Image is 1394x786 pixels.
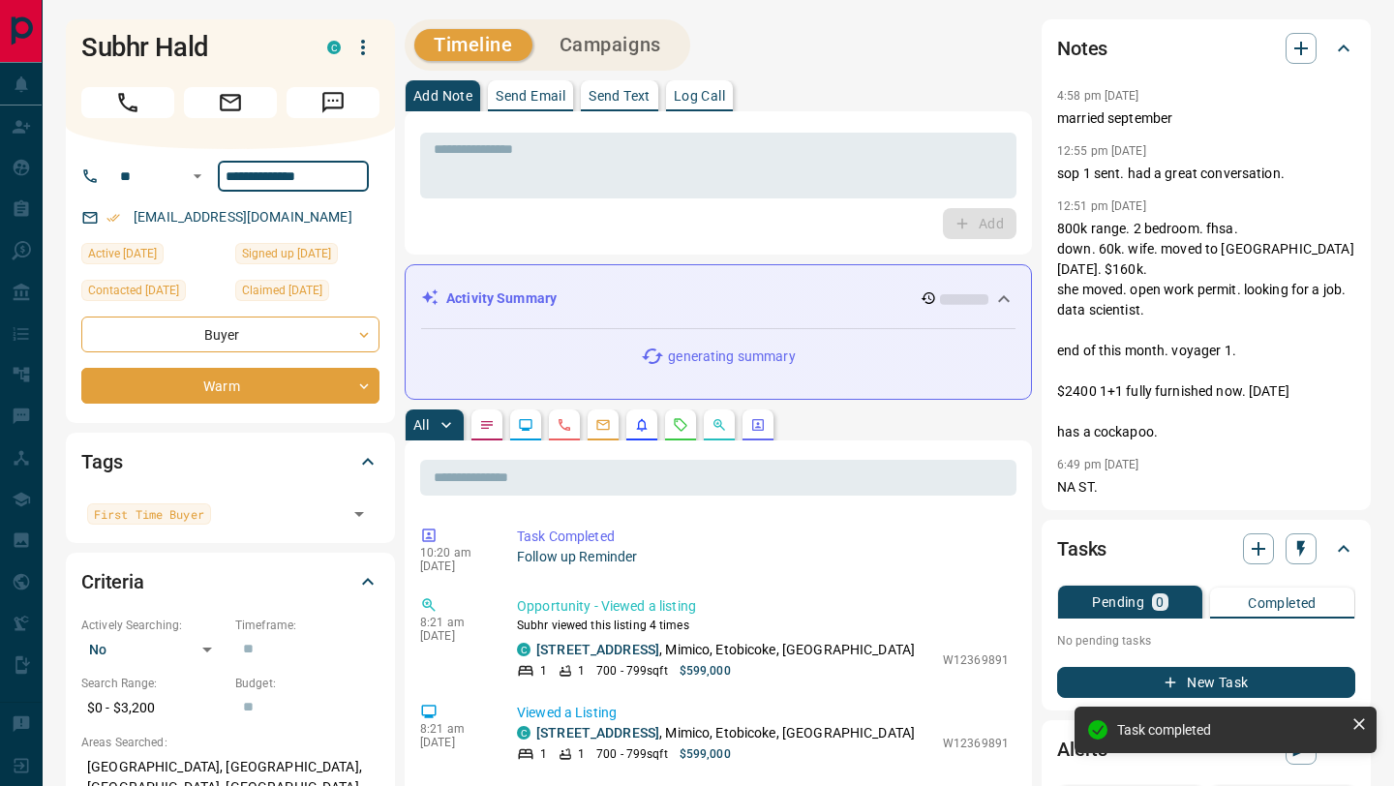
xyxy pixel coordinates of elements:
p: Budget: [235,675,379,692]
div: Criteria [81,559,379,605]
p: Add Note [413,89,472,103]
div: Tasks [1057,526,1355,572]
p: 8:21 am [420,616,488,629]
button: Campaigns [540,29,681,61]
svg: Emails [595,417,611,433]
p: 8:21 am [420,722,488,736]
div: Thu Sep 04 2025 [81,243,226,270]
p: Subhr viewed this listing 4 times [517,617,1009,634]
div: Buyer [81,317,379,352]
p: NA ST. [1057,477,1355,498]
span: Contacted [DATE] [88,281,179,300]
p: Timeframe: [235,617,379,634]
p: 6:49 pm [DATE] [1057,458,1139,471]
p: Opportunity - Viewed a listing [517,596,1009,617]
span: Active [DATE] [88,244,157,263]
p: [DATE] [420,736,488,749]
div: Tue Dec 05 2023 [235,280,379,307]
h2: Alerts [1057,734,1107,765]
p: Completed [1248,596,1317,610]
h2: Tasks [1057,533,1106,564]
p: Areas Searched: [81,734,379,751]
p: Pending [1092,595,1144,609]
p: Search Range: [81,675,226,692]
p: 700 - 799 sqft [596,662,667,680]
span: First Time Buyer [94,504,204,524]
svg: Requests [673,417,688,433]
p: Send Email [496,89,565,103]
p: 1 [540,662,547,680]
p: Activity Summary [446,288,557,309]
button: Timeline [414,29,532,61]
h2: Criteria [81,566,144,597]
button: New Task [1057,667,1355,698]
p: 12:51 pm [DATE] [1057,199,1146,213]
h2: Notes [1057,33,1107,64]
p: 12:55 pm [DATE] [1057,144,1146,158]
svg: Opportunities [712,417,727,433]
h2: Tags [81,446,122,477]
div: condos.ca [327,41,341,54]
div: Sat Dec 24 2022 [235,243,379,270]
a: [STREET_ADDRESS] [536,725,659,741]
div: Tags [81,438,379,485]
p: generating summary [668,347,795,367]
svg: Listing Alerts [634,417,650,433]
p: All [413,418,429,432]
p: 4:58 pm [DATE] [1057,89,1139,103]
div: Alerts [1057,726,1355,772]
span: Message [287,87,379,118]
p: W12369891 [943,651,1009,669]
div: Task completed [1117,722,1344,738]
a: [EMAIL_ADDRESS][DOMAIN_NAME] [134,209,352,225]
p: Follow up Reminder [517,547,1009,567]
div: Warm [81,368,379,404]
p: 10:20 am [420,546,488,559]
div: No [81,634,226,665]
a: [STREET_ADDRESS] [536,642,659,657]
span: Call [81,87,174,118]
div: Activity Summary [421,281,1015,317]
p: [DATE] [420,629,488,643]
p: sop 1 sent. had a great conversation. [1057,164,1355,184]
p: 800k range. 2 bedroom. fhsa. down. 60k. wife. moved to [GEOGRAPHIC_DATA] [DATE]. $160k. she moved... [1057,219,1355,442]
svg: Lead Browsing Activity [518,417,533,433]
span: Email [184,87,277,118]
svg: Calls [557,417,572,433]
p: No pending tasks [1057,626,1355,655]
p: $599,000 [680,662,731,680]
p: , Mimico, Etobicoke, [GEOGRAPHIC_DATA] [536,640,915,660]
span: Signed up [DATE] [242,244,331,263]
p: 1 [578,662,585,680]
p: 0 [1156,595,1164,609]
button: Open [186,165,209,188]
p: 1 [578,745,585,763]
p: $0 - $3,200 [81,692,226,724]
p: 1 [540,745,547,763]
p: Actively Searching: [81,617,226,634]
p: [DATE] [420,559,488,573]
div: Notes [1057,25,1355,72]
p: W12369891 [943,735,1009,752]
p: Send Text [589,89,651,103]
p: , Mimico, Etobicoke, [GEOGRAPHIC_DATA] [536,723,915,743]
button: Open [346,500,373,528]
svg: Agent Actions [750,417,766,433]
div: Tue May 21 2024 [81,280,226,307]
p: Task Completed [517,527,1009,547]
p: married september [1057,108,1355,129]
span: Claimed [DATE] [242,281,322,300]
h1: Subhr Hald [81,32,298,63]
p: 700 - 799 sqft [596,745,667,763]
p: Log Call [674,89,725,103]
p: $599,000 [680,745,731,763]
svg: Notes [479,417,495,433]
div: condos.ca [517,643,530,656]
div: condos.ca [517,726,530,740]
p: Viewed a Listing [517,703,1009,723]
svg: Email Verified [106,211,120,225]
